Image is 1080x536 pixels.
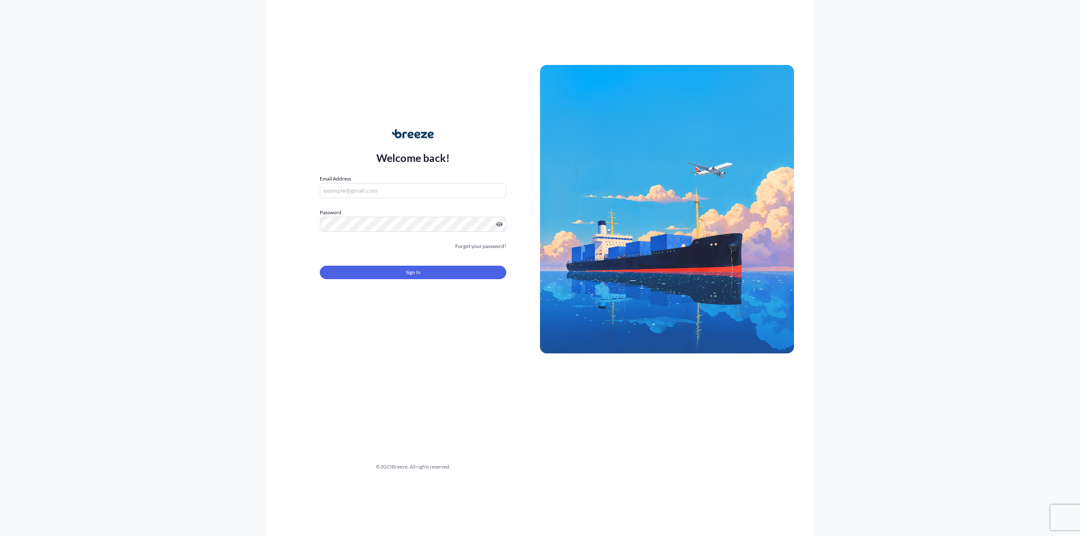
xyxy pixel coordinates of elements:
[455,242,506,250] a: Forgot your password?
[286,463,540,471] div: © 2025 Breeze. All rights reserved.
[320,175,351,183] label: Email Address
[540,65,794,353] img: Ship illustration
[320,266,506,279] button: Sign In
[496,221,503,228] button: Show password
[406,268,421,277] span: Sign In
[320,183,506,198] input: example@gmail.com
[376,151,450,164] p: Welcome back!
[320,208,506,217] label: Password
